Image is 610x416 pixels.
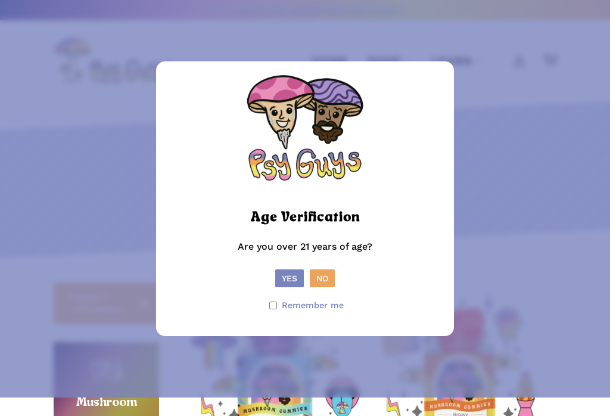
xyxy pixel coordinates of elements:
[168,238,442,269] p: Are you over 21 years of age?
[245,73,365,193] img: Psy Guys Logo
[251,207,360,229] h2: Age Verification
[275,269,304,287] button: Yes
[282,297,344,313] span: Remember me
[269,302,277,309] input: Remember me
[310,269,335,287] button: No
